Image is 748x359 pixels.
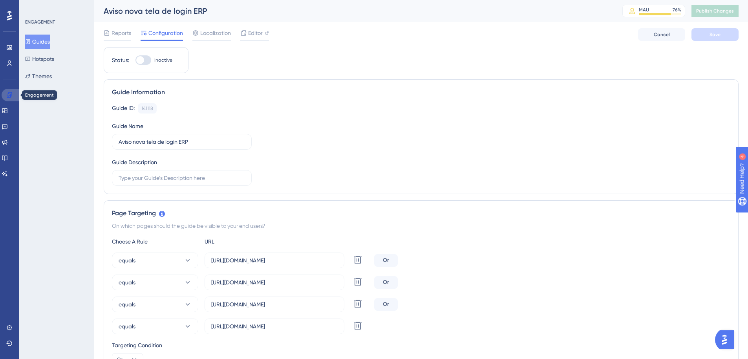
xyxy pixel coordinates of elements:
button: Hotspots [25,52,54,66]
input: yourwebsite.com/path [211,256,338,265]
input: yourwebsite.com/path [211,322,338,331]
div: 76 % [673,7,681,13]
div: Or [374,276,398,289]
iframe: UserGuiding AI Assistant Launcher [715,328,739,352]
div: MAU [639,7,649,13]
span: Editor [248,28,263,38]
div: Page Targeting [112,209,730,218]
button: Publish Changes [691,5,739,17]
span: Publish Changes [696,8,734,14]
div: Targeting Condition [112,341,730,350]
div: Or [374,298,398,311]
div: Guide ID: [112,103,135,114]
span: Need Help? [18,2,49,11]
span: Save [710,31,721,38]
span: equals [119,278,135,287]
div: 4 [55,4,57,10]
div: URL [205,237,291,246]
button: equals [112,297,198,312]
div: Guide Description [112,158,157,167]
div: Aviso nova tela de login ERP [104,5,603,16]
div: Guide Name [112,121,143,131]
div: ENGAGEMENT [25,19,55,25]
span: Localization [200,28,231,38]
div: Status: [112,55,129,65]
span: equals [119,322,135,331]
input: Type your Guide’s Description here [119,174,245,182]
button: equals [112,319,198,334]
span: equals [119,300,135,309]
div: Guide Information [112,88,730,97]
input: yourwebsite.com/path [211,300,338,309]
button: Guides [25,35,50,49]
span: Configuration [148,28,183,38]
span: Cancel [654,31,670,38]
div: Or [374,254,398,267]
input: Type your Guide’s Name here [119,137,245,146]
input: yourwebsite.com/path [211,278,338,287]
span: equals [119,256,135,265]
button: Cancel [638,28,685,41]
span: Reports [112,28,131,38]
div: 141118 [141,105,153,112]
button: equals [112,253,198,268]
button: Save [691,28,739,41]
div: Choose A Rule [112,237,198,246]
div: On which pages should the guide be visible to your end users? [112,221,730,231]
button: equals [112,275,198,290]
button: Themes [25,69,52,83]
span: Inactive [154,57,172,63]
